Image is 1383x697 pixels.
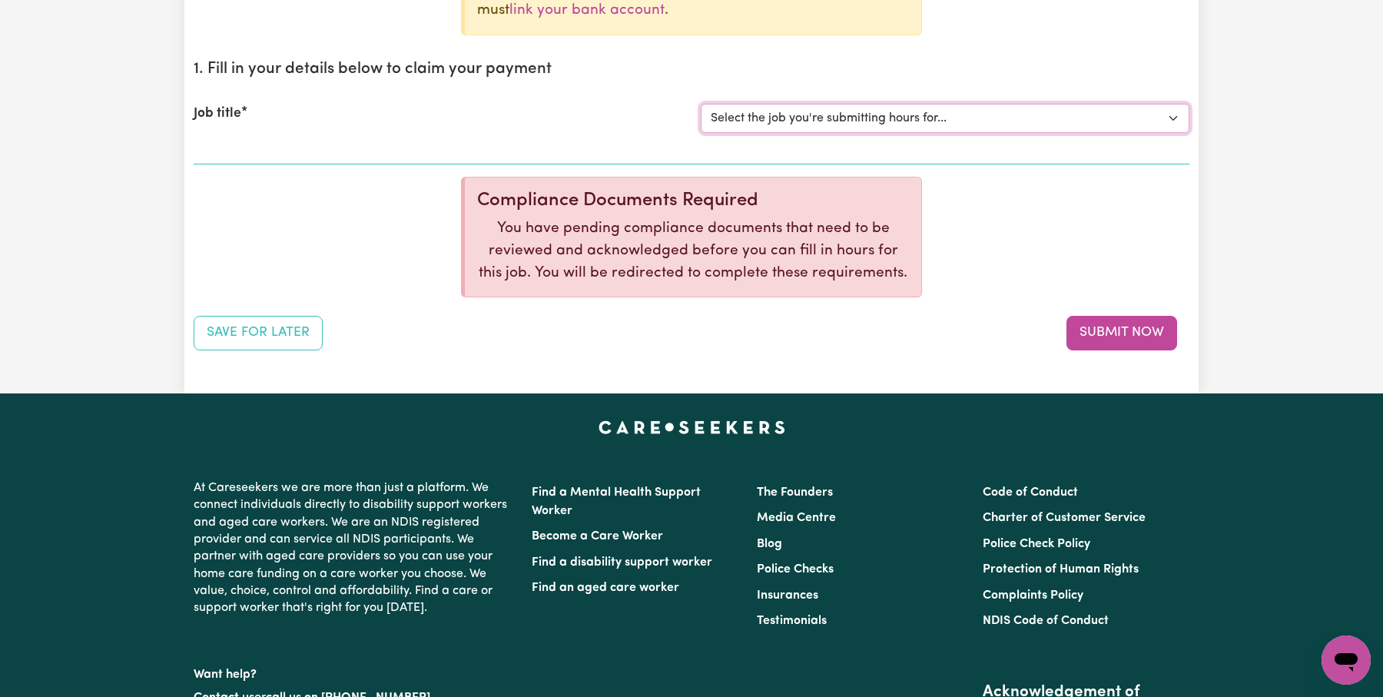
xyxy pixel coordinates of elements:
[532,486,701,517] a: Find a Mental Health Support Worker
[532,530,663,543] a: Become a Care Worker
[532,582,679,594] a: Find an aged care worker
[599,421,785,433] a: Careseekers home page
[194,104,241,124] label: Job title
[983,589,1083,602] a: Complaints Policy
[757,615,827,627] a: Testimonials
[194,660,513,683] p: Want help?
[983,512,1146,524] a: Charter of Customer Service
[983,538,1090,550] a: Police Check Policy
[194,473,513,623] p: At Careseekers we are more than just a platform. We connect individuals directly to disability su...
[757,512,836,524] a: Media Centre
[983,486,1078,499] a: Code of Conduct
[757,589,818,602] a: Insurances
[757,486,833,499] a: The Founders
[1066,316,1177,350] button: Submit your job report
[757,563,834,576] a: Police Checks
[983,615,1109,627] a: NDIS Code of Conduct
[194,60,1189,79] h2: 1. Fill in your details below to claim your payment
[532,556,712,569] a: Find a disability support worker
[477,190,909,212] div: Compliance Documents Required
[477,218,909,284] p: You have pending compliance documents that need to be reviewed and acknowledged before you can fi...
[757,538,782,550] a: Blog
[194,316,323,350] button: Save your job report
[983,563,1139,576] a: Protection of Human Rights
[1322,636,1371,685] iframe: Button to launch messaging window
[509,3,665,18] a: link your bank account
